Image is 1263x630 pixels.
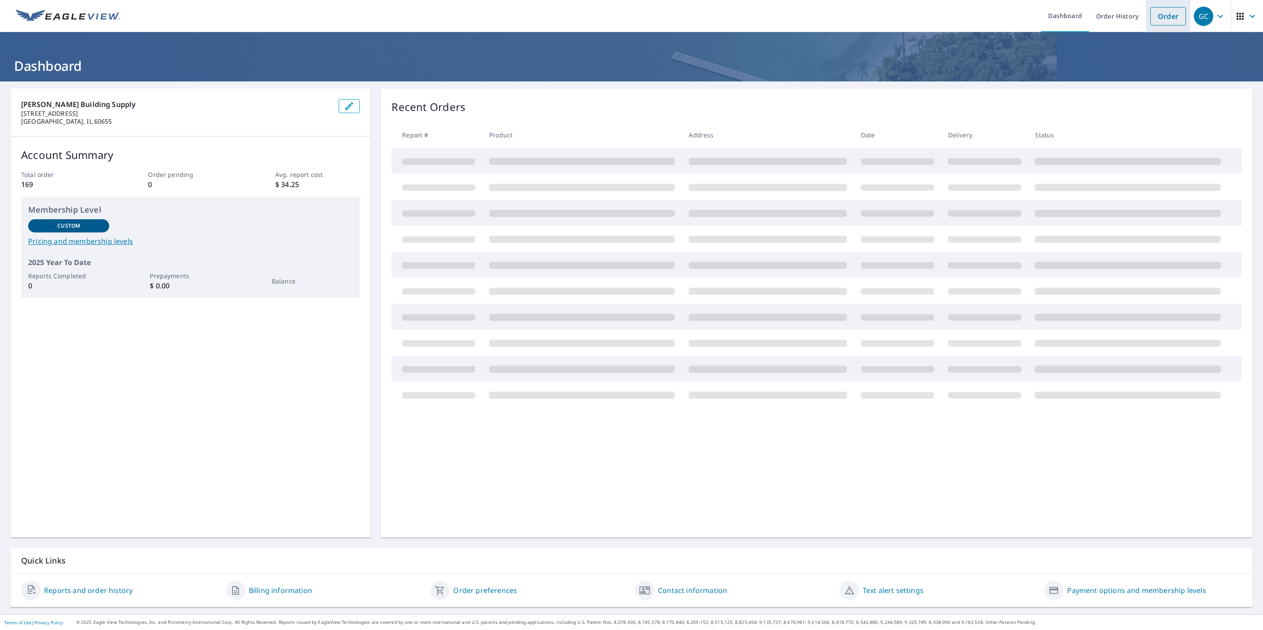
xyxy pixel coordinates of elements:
p: Recent Orders [391,99,465,115]
p: Reports Completed [28,271,109,280]
p: Prepayments [150,271,231,280]
th: Product [482,122,682,148]
p: Order pending [148,170,233,179]
img: EV Logo [16,10,120,23]
th: Date [854,122,941,148]
p: [GEOGRAPHIC_DATA], IL 60655 [21,118,332,125]
a: Payment options and membership levels [1067,585,1206,596]
a: Contact information [658,585,727,596]
th: Address [682,122,854,148]
p: 169 [21,179,106,190]
th: Report # [391,122,482,148]
p: [PERSON_NAME] Building Supply [21,99,332,110]
a: Terms of Use [4,619,32,626]
h1: Dashboard [11,57,1252,75]
p: 2025 Year To Date [28,257,353,268]
p: 0 [148,179,233,190]
div: GC [1194,7,1213,26]
p: Account Summary [21,147,360,163]
a: Reports and order history [44,585,133,596]
p: Membership Level [28,204,353,216]
p: Avg. report cost [275,170,360,179]
p: | [4,620,63,625]
a: Order [1150,7,1186,26]
a: Billing information [249,585,312,596]
p: $ 0.00 [150,280,231,291]
p: Custom [57,222,80,230]
p: Quick Links [21,555,1242,566]
p: [STREET_ADDRESS] [21,110,332,118]
p: 0 [28,280,109,291]
a: Pricing and membership levels [28,236,353,247]
p: Total order [21,170,106,179]
p: $ 34.25 [275,179,360,190]
th: Status [1028,122,1228,148]
p: © 2025 Eagle View Technologies, Inc. and Pictometry International Corp. All Rights Reserved. Repo... [76,619,1259,626]
th: Delivery [941,122,1028,148]
a: Text alert settings [863,585,923,596]
a: Order preferences [453,585,517,596]
a: Privacy Policy [34,619,63,626]
p: Balance [272,276,353,286]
